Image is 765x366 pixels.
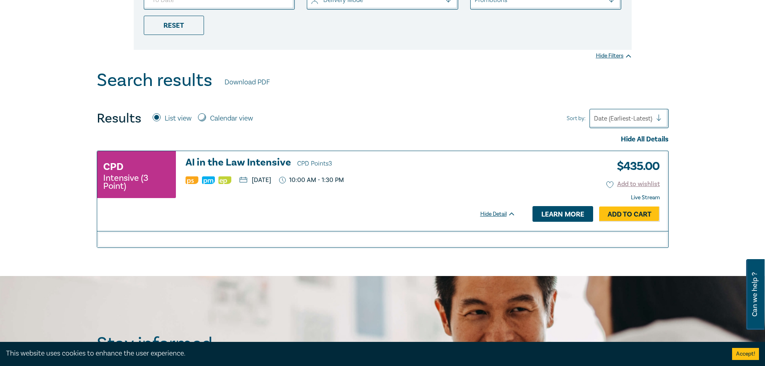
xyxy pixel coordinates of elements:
[97,134,669,145] div: Hide All Details
[606,180,660,189] button: Add to wishlist
[599,207,660,222] a: Add to Cart
[103,159,123,174] h3: CPD
[6,348,720,359] div: This website uses cookies to enhance the user experience.
[532,206,593,221] a: Learn more
[279,176,344,184] p: 10:00 AM - 1:30 PM
[751,264,759,325] span: Can we help ?
[218,176,231,184] img: Ethics & Professional Responsibility
[97,70,212,91] h1: Search results
[210,113,253,124] label: Calendar view
[567,114,585,123] span: Sort by:
[165,113,192,124] label: List view
[611,157,660,176] h3: $ 435.00
[186,157,516,169] a: AI in the Law Intensive CPD Points3
[297,159,332,168] span: CPD Points 3
[97,333,286,354] h2: Stay informed.
[186,157,516,169] h3: AI in the Law Intensive
[732,348,759,360] button: Accept cookies
[224,77,270,88] a: Download PDF
[631,194,660,201] strong: Live Stream
[202,176,215,184] img: Practice Management & Business Skills
[186,176,198,184] img: Professional Skills
[596,52,632,60] div: Hide Filters
[594,114,596,123] input: Sort by
[480,210,524,218] div: Hide Detail
[103,174,170,190] small: Intensive (3 Point)
[144,16,204,35] div: Reset
[239,177,271,183] p: [DATE]
[97,110,141,127] h4: Results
